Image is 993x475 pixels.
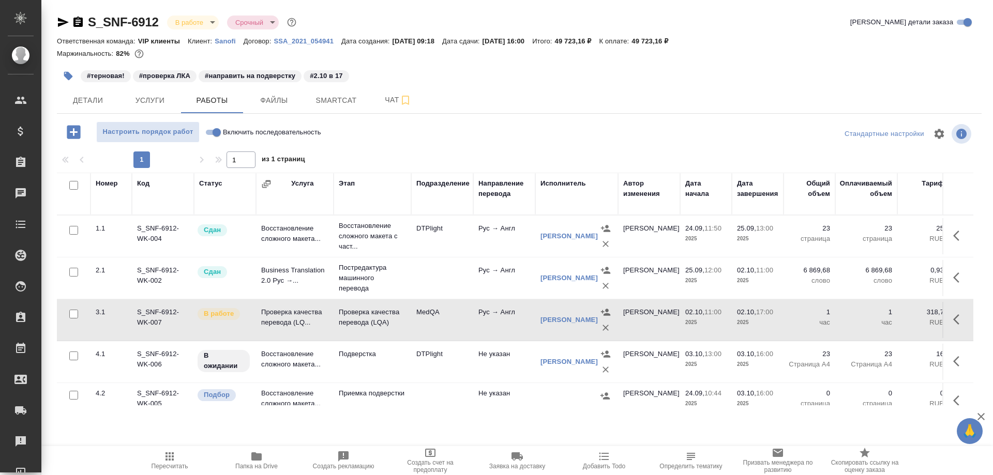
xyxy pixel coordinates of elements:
p: 23 [840,223,892,234]
span: Работы [187,94,237,107]
button: Назначить [598,263,613,278]
button: Сгруппировать [261,179,272,189]
p: час [789,317,830,328]
p: Подверстка [339,349,406,359]
p: В работе [204,309,234,319]
p: 02.10, [737,266,756,274]
div: 2.1 [96,265,127,275]
p: Sanofi [215,37,244,45]
span: Настроить порядок работ [102,126,194,138]
a: Sanofi [215,36,244,45]
td: DTPlight [411,344,473,380]
button: Добавить тэг [57,65,80,87]
button: Создать счет на предоплату [387,446,474,475]
td: Восстановление сложного макета... [256,218,334,254]
span: Папка на Drive [235,463,278,470]
p: Страница А4 [840,359,892,370]
span: Настроить таблицу [927,121,952,146]
p: 2025 [685,359,727,370]
p: 0 [840,388,892,399]
button: Доп статусы указывают на важность/срочность заказа [285,16,298,29]
button: Скопировать ссылку на оценку заказа [821,446,908,475]
div: Автор изменения [623,178,675,199]
span: 🙏 [961,420,979,442]
a: [PERSON_NAME] [540,358,598,365]
a: [PERSON_NAME] [540,232,598,240]
p: 1 [840,307,892,317]
a: S_SNF-6912 [88,15,159,29]
div: Номер [96,178,118,189]
p: Ответственная команда: [57,37,138,45]
p: 318,7 [902,307,944,317]
td: Не указан [473,344,535,380]
div: В работе [227,16,279,29]
span: Заявка на доставку [489,463,545,470]
p: Восстановление сложного макета с част... [339,221,406,252]
td: [PERSON_NAME] [618,344,680,380]
td: Рус → Англ [473,260,535,296]
div: 4.2 [96,388,127,399]
div: Статус [199,178,222,189]
button: Определить тематику [648,446,734,475]
p: Постредактура машинного перевода [339,263,406,294]
td: DTPlight [411,218,473,254]
span: Призвать менеджера по развитию [741,459,815,473]
div: Дата начала [685,178,727,199]
button: Заявка на доставку [474,446,561,475]
p: слово [789,275,830,286]
p: 0 [789,388,830,399]
p: RUB [902,234,944,244]
button: Скопировать ссылку для ЯМессенджера [57,16,69,28]
p: 23 [789,349,830,359]
p: SSA_2021_054941 [274,37,341,45]
p: 16 [902,349,944,359]
p: #направить на подверстку [205,71,295,81]
td: Рус → Англ [473,218,535,254]
p: 2025 [737,317,778,328]
span: Чат [373,94,423,106]
td: Проверка качества перевода (LQ... [256,302,334,338]
a: [PERSON_NAME] [540,274,598,282]
button: В работе [172,18,206,27]
span: из 1 страниц [262,153,305,168]
p: слово [840,275,892,286]
p: 2025 [737,275,778,286]
p: 11:00 [756,266,773,274]
p: страница [840,234,892,244]
div: 4.1 [96,349,127,359]
p: 1 [789,307,830,317]
p: Итого: [532,37,554,45]
p: 23 [789,223,830,234]
div: Менеджер проверил работу исполнителя, передает ее на следующий этап [197,223,251,237]
p: Договор: [244,37,274,45]
button: Добавить работу [59,121,88,143]
p: страница [789,234,830,244]
p: Сдан [204,225,221,235]
div: Менеджер проверил работу исполнителя, передает ее на следующий этап [197,265,251,279]
p: Страница А4 [789,359,830,370]
p: 13:00 [704,350,721,358]
button: Призвать менеджера по развитию [734,446,821,475]
span: Добавить Todo [583,463,625,470]
td: [PERSON_NAME] [618,383,680,419]
div: 1.1 [96,223,127,234]
td: [PERSON_NAME] [618,260,680,296]
a: SSA_2021_054941 [274,36,341,45]
p: #проверка ЛКА [139,71,190,81]
p: 24.09, [685,224,704,232]
span: Детали [63,94,113,107]
button: Здесь прячутся важные кнопки [947,223,972,248]
td: MedQA [411,302,473,338]
p: 6 869,68 [840,265,892,275]
button: Здесь прячутся важные кнопки [947,307,972,332]
button: Назначить [597,388,613,404]
div: Тариф [922,178,944,189]
p: 0,93 [902,265,944,275]
p: 2025 [737,359,778,370]
p: RUB [902,399,944,409]
p: 03.10, [737,389,756,397]
span: 2.10 в 17 [303,71,350,80]
div: Код [137,178,149,189]
p: В ожидании [204,350,244,371]
p: #2.10 в 17 [310,71,342,81]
